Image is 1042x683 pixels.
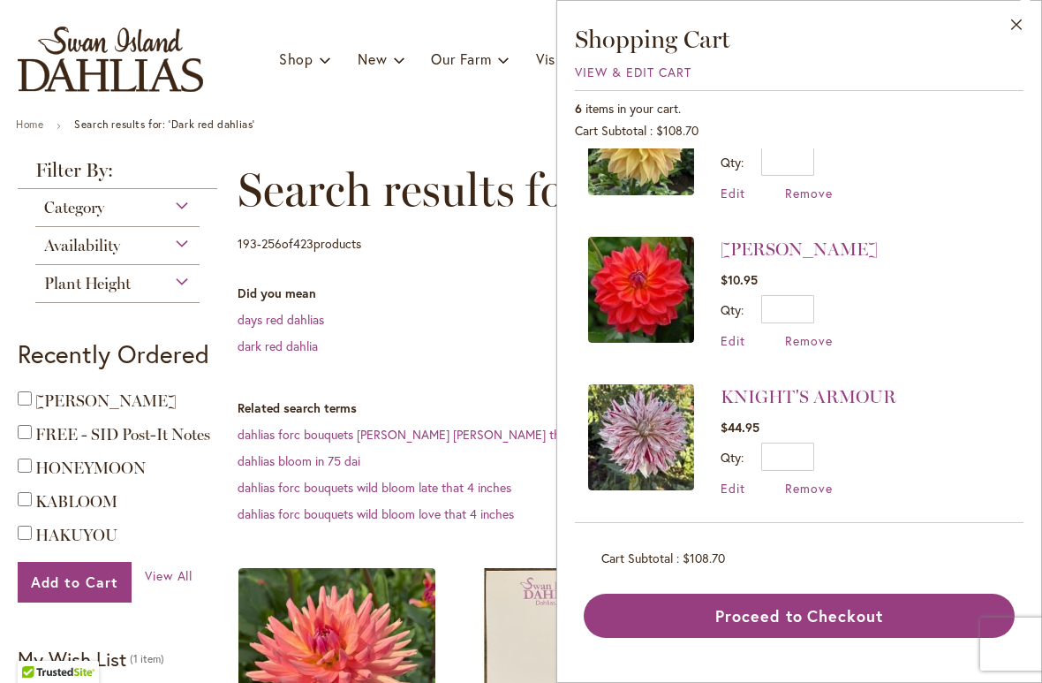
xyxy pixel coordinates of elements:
a: View All [145,567,193,585]
span: $44.95 [721,419,759,436]
span: Availability [44,236,120,255]
a: FREE - SID Post-It Notes [35,425,210,444]
span: $10.95 [721,271,758,288]
a: days red dahlias [238,311,324,328]
span: New [358,49,387,68]
span: 1 item [130,652,164,665]
dt: Did you mean [238,285,1024,302]
a: HONEYMOON [35,459,146,478]
p: - of products [238,230,361,258]
a: Home [16,118,43,131]
a: Edit [721,185,745,201]
span: 6 [575,100,582,117]
strong: Recently Ordered [18,338,209,370]
a: Edit [721,480,745,497]
a: Edit [721,332,745,349]
strong: My Wish List [18,646,126,672]
span: 193 [238,235,257,252]
span: items in your cart. [585,100,681,117]
span: Category [44,198,104,217]
dt: Related search terms [238,399,1024,417]
span: View All [145,567,193,584]
span: Cart Subtotal [601,550,673,566]
span: 256 [261,235,282,252]
label: Qty [721,449,744,466]
button: Add to Cart [18,562,132,603]
a: KNIGHT'S ARMOUR [721,386,896,407]
span: $108.70 [656,122,698,139]
span: Shop [279,49,313,68]
a: dark red dahlia [238,338,318,354]
span: Add to Cart [31,573,118,591]
label: Qty [721,154,744,171]
span: $108.70 [683,550,725,566]
a: KABLOOM [35,492,117,512]
span: Visit Us [536,49,587,68]
strong: Search results for: 'Dark red dahlias' [74,118,255,131]
span: Cart Subtotal [575,122,646,139]
a: store logo [18,27,203,92]
a: HAKUYOU [35,526,117,545]
button: Proceed to Checkout [584,594,1015,638]
a: KNIGHT'S ARMOUR [588,384,694,497]
a: dahlias forc bouquets wild bloom late that 4 inches [238,479,511,496]
img: KNIGHT'S ARMOUR [588,384,694,490]
span: Plant Height [44,274,131,293]
span: Shopping Cart [575,24,730,54]
a: [PERSON_NAME] [35,391,177,411]
a: dahlias forc bouquets [PERSON_NAME] [PERSON_NAME] thank 4 inches [238,426,627,443]
label: Qty [721,301,744,318]
a: dahlias forc bouquets wild bloom love that 4 inches [238,505,514,522]
span: Search results for: 'Dark red dahlias' [238,163,955,216]
a: [PERSON_NAME] [721,239,878,260]
a: COOPER BLAINE [588,237,694,349]
a: View & Edit Cart [575,64,691,80]
a: Remove [785,332,833,349]
a: Remove [785,185,833,201]
a: Remove [785,480,833,497]
a: dahlias bloom in 75 dai [238,452,360,469]
strong: Filter By: [18,161,217,189]
span: Our Farm [431,49,491,68]
img: COOPER BLAINE [588,237,694,343]
span: 423 [293,235,313,252]
iframe: Launch Accessibility Center [13,620,63,670]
